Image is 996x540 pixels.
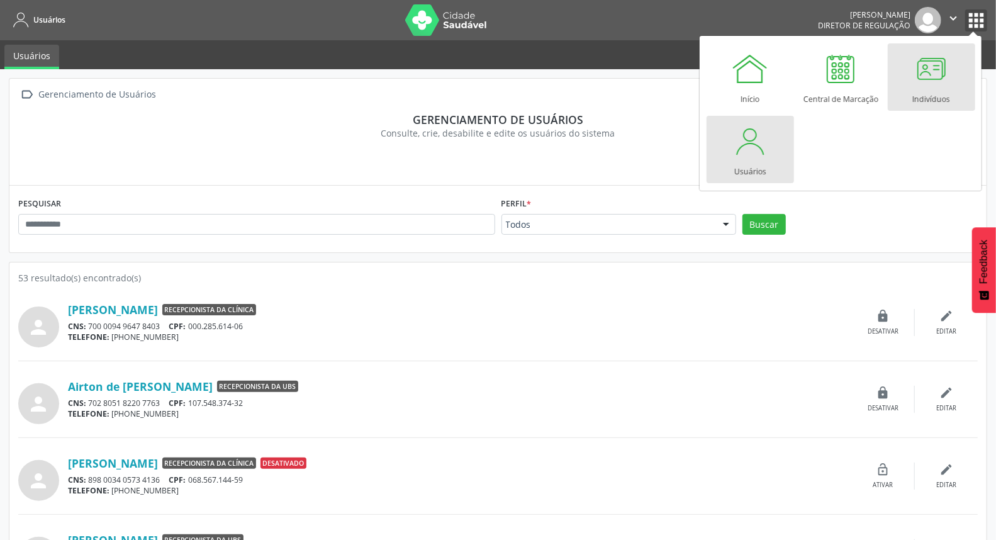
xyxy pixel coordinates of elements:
[818,9,910,20] div: [PERSON_NAME]
[68,321,86,332] span: CNS:
[936,404,956,413] div: Editar
[978,240,990,284] span: Feedback
[506,218,711,231] span: Todos
[68,475,86,485] span: CNS:
[68,456,158,470] a: [PERSON_NAME]
[939,386,953,400] i: edit
[972,227,996,313] button: Feedback - Mostrar pesquisa
[707,43,794,111] a: Início
[742,214,786,235] button: Buscar
[939,463,953,476] i: edit
[873,481,893,490] div: Ativar
[68,332,109,342] span: TELEFONE:
[868,327,898,336] div: Desativar
[876,386,890,400] i: lock
[68,408,109,419] span: TELEFONE:
[876,463,890,476] i: lock_open
[27,113,969,127] div: Gerenciamento de usuários
[936,327,956,336] div: Editar
[28,393,50,415] i: person
[68,485,852,496] div: [PHONE_NUMBER]
[915,7,941,33] img: img
[68,408,852,419] div: [PHONE_NUMBER]
[33,14,65,25] span: Usuários
[9,9,65,30] a: Usuários
[965,9,987,31] button: apps
[260,458,306,469] span: Desativado
[18,86,159,104] a:  Gerenciamento de Usuários
[169,475,186,485] span: CPF:
[946,11,960,25] i: 
[68,398,852,408] div: 702 8051 8220 7763 107.548.374-32
[501,194,532,214] label: Perfil
[4,45,59,69] a: Usuários
[18,271,978,284] div: 53 resultado(s) encontrado(s)
[162,458,256,469] span: Recepcionista da clínica
[28,470,50,492] i: person
[68,332,852,342] div: [PHONE_NUMBER]
[217,381,298,392] span: Recepcionista da UBS
[162,304,256,315] span: Recepcionista da clínica
[888,43,975,111] a: Indivíduos
[169,321,186,332] span: CPF:
[28,316,50,339] i: person
[36,86,159,104] div: Gerenciamento de Usuários
[68,398,86,408] span: CNS:
[939,309,953,323] i: edit
[797,43,885,111] a: Central de Marcação
[68,485,109,496] span: TELEFONE:
[169,398,186,408] span: CPF:
[27,127,969,140] div: Consulte, crie, desabilite e edite os usuários do sistema
[18,194,61,214] label: PESQUISAR
[707,116,794,183] a: Usuários
[68,380,213,393] a: Airton de [PERSON_NAME]
[936,481,956,490] div: Editar
[941,7,965,33] button: 
[868,404,898,413] div: Desativar
[876,309,890,323] i: lock
[68,303,158,317] a: [PERSON_NAME]
[18,86,36,104] i: 
[68,321,852,332] div: 700 0094 9647 8403 000.285.614-06
[68,475,852,485] div: 898 0034 0573 4136 068.567.144-59
[818,20,910,31] span: Diretor de regulação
